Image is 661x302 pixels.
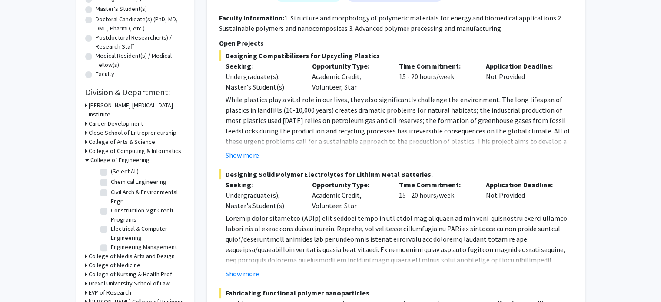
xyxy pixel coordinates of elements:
label: Electrical & Computer Engineering [111,224,183,242]
p: Opportunity Type: [312,61,386,71]
span: Fabricating functional polymer nanoparticles [219,288,573,298]
h3: Drexel University School of Law [89,279,170,288]
h3: College of Computing & Informatics [89,146,181,156]
p: Seeking: [226,179,299,190]
fg-read-more: 1. Structure and morphology of polymeric materials for energy and biomedical applications 2. Sust... [219,13,562,33]
label: Faculty [96,70,114,79]
h3: Career Development [89,119,143,128]
div: Academic Credit, Volunteer, Star [306,61,392,92]
button: Show more [226,269,259,279]
label: Master's Student(s) [96,4,147,13]
b: Faculty Information: [219,13,284,22]
button: Show more [226,150,259,160]
div: Not Provided [479,61,566,92]
h2: Division & Department: [85,87,185,97]
p: Opportunity Type: [312,179,386,190]
p: Time Commitment: [399,61,473,71]
h3: [PERSON_NAME] [MEDICAL_DATA] Institute [89,101,185,119]
iframe: Chat [7,263,37,295]
span: While plastics play a vital role in our lives, they also significantly challenge the environment.... [226,95,570,177]
label: Engineering Management [111,242,177,252]
p: Application Deadline: [486,61,560,71]
h3: College of Medicine [89,261,140,270]
label: Civil Arch & Environmental Engr [111,188,183,206]
label: Chemical Engineering [111,177,166,186]
p: Time Commitment: [399,179,473,190]
div: 15 - 20 hours/week [392,179,479,211]
div: 15 - 20 hours/week [392,61,479,92]
h3: College of Engineering [90,156,149,165]
label: Doctoral Candidate(s) (PhD, MD, DMD, PharmD, etc.) [96,15,185,33]
p: Seeking: [226,61,299,71]
label: Construction Mgt-Credit Programs [111,206,183,224]
div: Undergraduate(s), Master's Student(s) [226,71,299,92]
h3: EVP of Research [89,288,131,297]
span: Designing Compatibilizers for Upcycling Plastics [219,50,573,61]
div: Undergraduate(s), Master's Student(s) [226,190,299,211]
div: Academic Credit, Volunteer, Star [306,179,392,211]
h3: College of Arts & Science [89,137,155,146]
span: Designing Solid Polymer Electrolytes for Lithium Metal Batteries. [219,169,573,179]
h3: Close School of Entrepreneurship [89,128,176,137]
label: (Select All) [111,167,139,176]
h3: College of Media Arts and Design [89,252,175,261]
label: Medical Resident(s) / Medical Fellow(s) [96,51,185,70]
div: Not Provided [479,179,566,211]
p: Open Projects [219,38,573,48]
label: Postdoctoral Researcher(s) / Research Staff [96,33,185,51]
h3: College of Nursing & Health Prof [89,270,172,279]
p: Application Deadline: [486,179,560,190]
